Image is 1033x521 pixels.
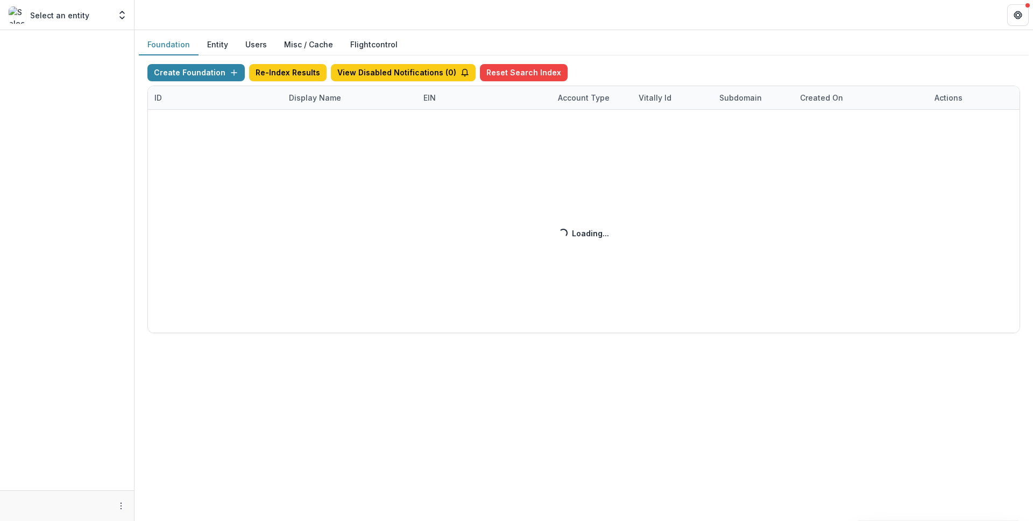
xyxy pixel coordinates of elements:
button: Foundation [139,34,199,55]
button: Open entity switcher [115,4,130,26]
button: Get Help [1007,4,1029,26]
p: Select an entity [30,10,89,21]
img: Select an entity [9,6,26,24]
button: More [115,499,128,512]
a: Flightcontrol [350,39,398,50]
button: Entity [199,34,237,55]
button: Users [237,34,275,55]
button: Misc / Cache [275,34,342,55]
